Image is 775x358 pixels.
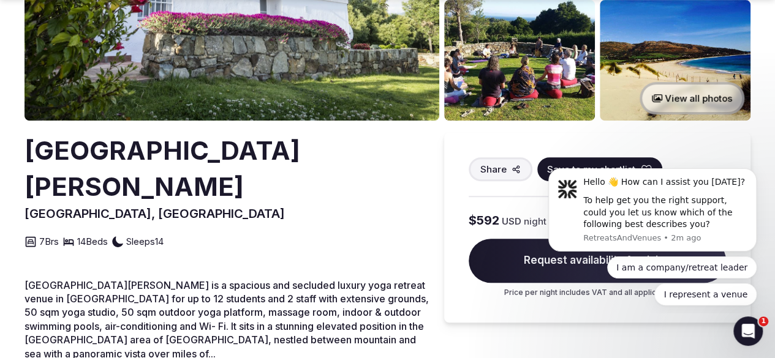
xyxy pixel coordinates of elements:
[524,215,546,228] span: night
[25,133,425,205] h2: [GEOGRAPHIC_DATA][PERSON_NAME]
[537,157,662,181] button: Save to my shortlist
[733,316,763,346] iframe: Intercom live chat
[502,215,521,228] span: USD
[758,316,768,326] span: 1
[126,235,164,248] span: Sleeps 14
[77,235,108,248] span: 14 Beds
[640,82,744,114] button: View all photos
[530,158,775,313] iframe: Intercom notifications message
[480,163,507,176] span: Share
[25,206,285,221] span: [GEOGRAPHIC_DATA], [GEOGRAPHIC_DATA]
[469,239,726,283] span: Request availability & pricing
[469,288,726,298] p: Price per night includes VAT and all applicable fees
[469,212,499,229] span: $592
[39,235,59,248] span: 7 Brs
[469,157,532,181] button: Share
